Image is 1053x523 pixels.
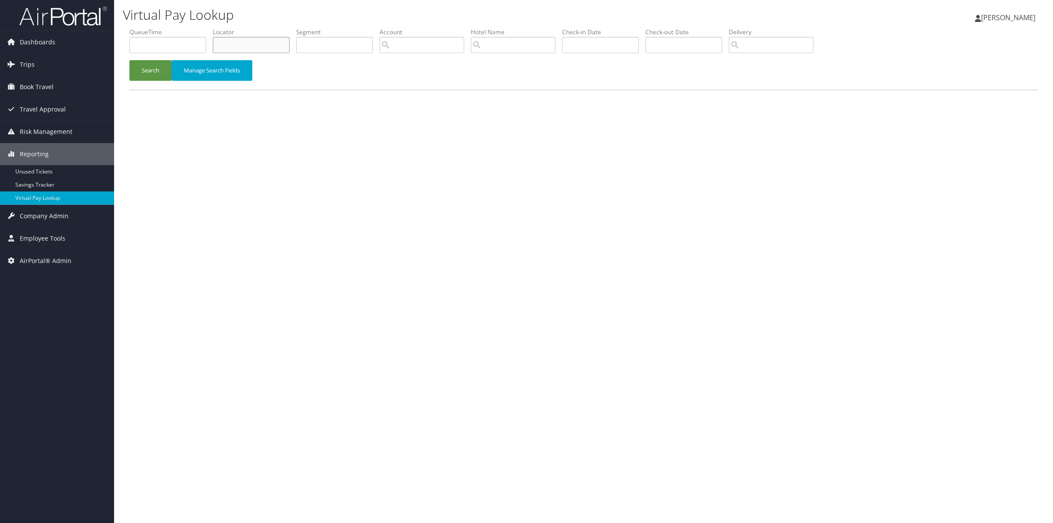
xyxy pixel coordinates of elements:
span: Risk Management [20,121,72,143]
label: QueueTime [129,28,213,36]
span: Reporting [20,143,49,165]
label: Locator [213,28,296,36]
span: Employee Tools [20,227,65,249]
label: Segment [296,28,380,36]
span: Travel Approval [20,98,66,120]
a: [PERSON_NAME] [975,4,1044,31]
span: Book Travel [20,76,54,98]
h1: Virtual Pay Lookup [123,6,737,24]
label: Account [380,28,471,36]
button: Manage Search Fields [172,60,252,81]
span: [PERSON_NAME] [981,13,1035,22]
label: Check-in Date [562,28,645,36]
span: AirPortal® Admin [20,250,72,272]
span: Trips [20,54,35,76]
label: Delivery [729,28,820,36]
span: Company Admin [20,205,68,227]
span: Dashboards [20,31,55,53]
button: Search [129,60,172,81]
img: airportal-logo.png [19,6,107,26]
label: Check-out Date [645,28,729,36]
label: Hotel Name [471,28,562,36]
